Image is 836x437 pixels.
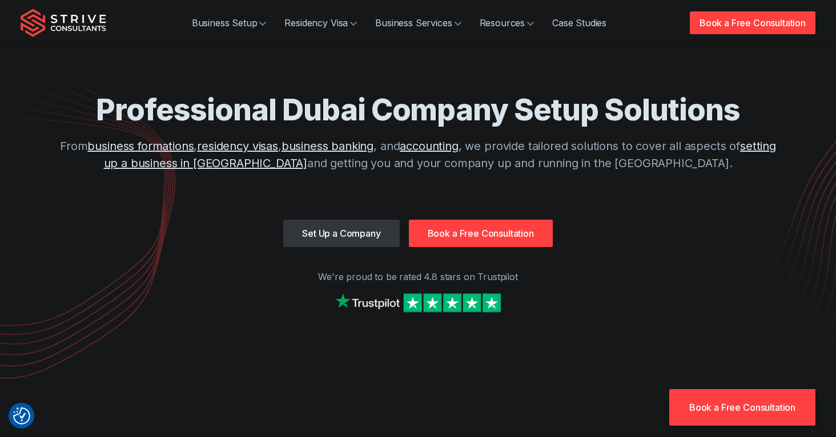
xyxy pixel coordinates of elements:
[21,270,815,284] p: We're proud to be rated 4.8 stars on Trustpilot
[366,11,470,34] a: Business Services
[53,91,783,128] h1: Professional Dubai Company Setup Solutions
[543,11,616,34] a: Case Studies
[690,11,815,34] a: Book a Free Consultation
[471,11,544,34] a: Resources
[283,220,399,247] a: Set Up a Company
[13,407,30,424] button: Consent Preferences
[400,139,458,153] a: accounting
[409,220,553,247] a: Book a Free Consultation
[87,139,194,153] a: business formations
[197,139,278,153] a: residency visas
[275,11,366,34] a: Residency Visa
[332,290,504,315] img: Strive on Trustpilot
[669,389,815,426] a: Book a Free Consultation
[183,11,276,34] a: Business Setup
[53,137,783,172] p: From , , , and , we provide tailored solutions to cover all aspects of and getting you and your c...
[282,139,373,153] a: business banking
[13,407,30,424] img: Revisit consent button
[21,9,106,37] img: Strive Consultants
